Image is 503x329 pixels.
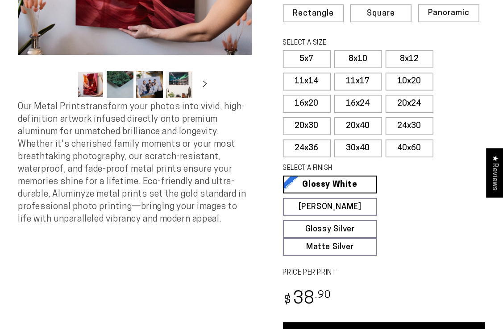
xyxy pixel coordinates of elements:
[315,290,331,300] sup: .90
[334,95,382,113] label: 16x24
[283,238,377,256] a: Matte Silver
[386,50,433,68] label: 8x12
[283,220,377,238] a: Glossy Silver
[283,73,331,90] label: 11x14
[283,38,401,48] legend: SELECT A SIZE
[367,10,395,18] span: Square
[283,291,332,308] bdi: 38
[334,50,382,68] label: 8x10
[334,73,382,90] label: 11x17
[107,71,133,98] button: Load image 2 in gallery view
[77,71,104,98] button: Load image 1 in gallery view
[334,117,382,135] label: 20x40
[283,268,486,278] label: PRICE PER PRINT
[166,71,192,98] button: Load image 4 in gallery view
[486,148,503,197] div: Click to open Judge.me floating reviews tab
[283,140,331,157] label: 24x36
[293,10,334,18] span: Rectangle
[283,176,377,193] a: Glossy White
[55,74,75,94] button: Slide left
[283,95,331,113] label: 16x20
[386,95,433,113] label: 20x24
[386,140,433,157] label: 40x60
[18,103,246,224] span: Our Metal Prints transform your photos into vivid, high-definition artwork infused directly onto ...
[283,117,331,135] label: 20x30
[386,73,433,90] label: 10x20
[136,71,163,98] button: Load image 3 in gallery view
[195,74,215,94] button: Slide right
[428,9,470,17] span: Panoramic
[283,164,401,173] legend: SELECT A FINISH
[283,50,331,68] label: 5x7
[283,198,377,216] a: [PERSON_NAME]
[284,295,292,307] span: $
[334,140,382,157] label: 30x40
[386,117,433,135] label: 24x30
